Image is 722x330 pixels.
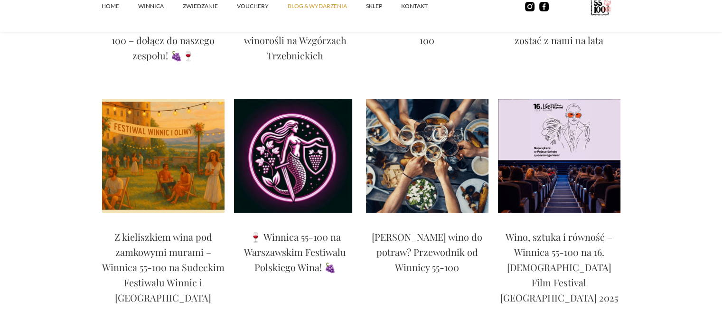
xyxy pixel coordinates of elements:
a: Ślub w Winnicy 55-100 – magiczne chwile wśród winorośli na Wzgórzach Trzebnickich [234,2,356,68]
a: Winobranie w [GEOGRAPHIC_DATA] 55-100 – dołącz do naszego zespołu! 🍇🍷 [102,2,225,68]
a: Wino, sztuka i równość – Winnica 55-100 na 16. [DEMOGRAPHIC_DATA] Film Festival [GEOGRAPHIC_DATA]... [498,229,620,310]
a: [PERSON_NAME] wino do potraw? Przewodnik od Winnicy 55-100 [366,229,488,280]
p: Z kieliszkiem wina pod zamkowymi murami – Winnica 55-100 na Sudeckim Festiwalu Winnic i [GEOGRAPH... [102,229,225,305]
p: 🍷 Winnica 55-100 na Warszawskim Festiwalu Polskiego Wina! 🍇 [234,229,356,275]
p: [PERSON_NAME] wino do potraw? Przewodnik od Winnicy 55-100 [366,229,488,275]
p: Winobranie w [GEOGRAPHIC_DATA] 55-100 – dołącz do naszego zespołu! 🍇🍷 [102,2,225,63]
a: Z kieliszkiem wina pod zamkowymi murami – Winnica 55-100 na Sudeckim Festiwalu Winnic i [GEOGRAPH... [102,229,225,310]
p: Wino, sztuka i równość – Winnica 55-100 na 16. [DEMOGRAPHIC_DATA] Film Festival [GEOGRAPHIC_DATA]... [498,229,620,305]
a: 🍷 Winnica 55-100 na Warszawskim Festiwalu Polskiego Wina! 🍇 [234,229,356,280]
p: Ślub w Winnicy 55-100 – magiczne chwile wśród winorośli na Wzgórzach Trzebnickich [234,2,356,63]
